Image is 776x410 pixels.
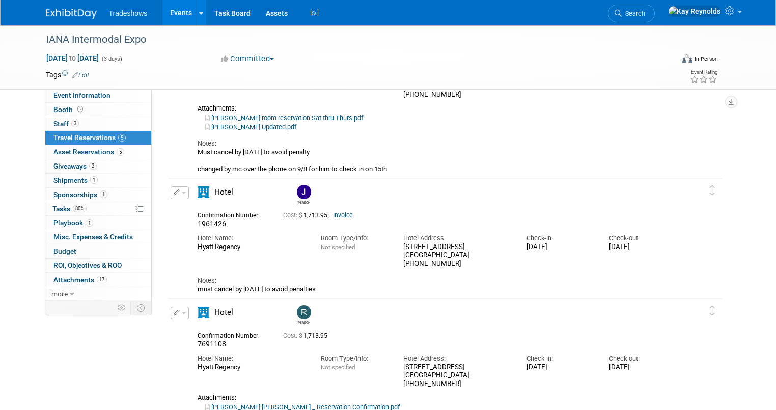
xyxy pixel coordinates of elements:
[321,354,388,363] div: Room Type/Info:
[53,162,97,170] span: Giveaways
[45,259,151,272] a: ROI, Objectives & ROO
[118,134,126,142] span: 5
[53,148,124,156] span: Asset Reservations
[46,70,89,80] td: Tags
[198,104,676,113] div: Attachments:
[53,261,122,269] span: ROI, Objectives & ROO
[101,56,122,62] span: (3 days)
[526,234,594,243] div: Check-in:
[53,247,76,255] span: Budget
[297,319,310,325] div: Rob Anatra
[198,234,306,243] div: Hotel Name:
[297,185,311,199] img: James Gully
[45,230,151,244] a: Misc. Expenses & Credits
[72,72,89,79] a: Edit
[526,354,594,363] div: Check-in:
[198,276,676,285] div: Notes:
[45,145,151,159] a: Asset Reservations5
[46,9,97,19] img: ExhibitDay
[294,305,312,325] div: Rob Anatra
[45,202,151,216] a: Tasks80%
[53,120,79,128] span: Staff
[53,190,107,199] span: Sponsorships
[198,186,209,198] i: Hotel
[690,70,717,75] div: Event Rating
[71,120,79,127] span: 3
[46,53,99,63] span: [DATE] [DATE]
[52,205,87,213] span: Tasks
[53,105,85,114] span: Booth
[45,103,151,117] a: Booth
[283,212,331,219] span: 1,713.95
[43,31,661,49] div: IANA Intermodal Expo
[45,159,151,173] a: Giveaways2
[297,199,310,205] div: James Gully
[198,340,226,348] span: 7691108
[403,363,511,389] div: [STREET_ADDRESS] [GEOGRAPHIC_DATA] [PHONE_NUMBER]
[198,243,306,252] div: Hyatt Regency
[45,216,151,230] a: Playbook1
[403,234,511,243] div: Hotel Address:
[45,89,151,102] a: Event Information
[198,148,676,173] div: Must cancel by [DATE] to avoid penalty changed by mc over the phone on 9/8 for him to check in on...
[609,243,676,252] div: [DATE]
[86,219,93,227] span: 1
[333,212,353,219] a: Invoice
[321,364,355,371] span: Not specified
[198,139,676,148] div: Notes:
[198,329,268,340] div: Confirmation Number:
[205,123,296,131] a: [PERSON_NAME] Updated.pdf
[682,54,692,63] img: Format-Inperson.png
[403,354,511,363] div: Hotel Address:
[694,55,718,63] div: In-Person
[214,187,233,197] span: Hotel
[198,394,676,402] div: Attachments:
[214,308,233,317] span: Hotel
[283,332,303,339] span: Cost: $
[45,287,151,301] a: more
[75,105,85,113] span: Booth not reserved yet
[90,176,98,184] span: 1
[668,6,721,17] img: Kay Reynolds
[130,301,151,314] td: Toggle Event Tabs
[45,273,151,287] a: Attachments17
[205,114,363,122] a: [PERSON_NAME] room reservation Sat thru Thurs.pdf
[609,363,676,372] div: [DATE]
[53,133,126,142] span: Travel Reservations
[710,306,715,316] i: Click and drag to move item
[294,185,312,205] div: James Gully
[198,285,676,293] div: must cancel by [DATE] to avoid penalties
[198,307,209,318] i: Hotel
[198,363,306,372] div: Hyatt Regency
[109,9,148,17] span: Tradeshows
[609,354,676,363] div: Check-out:
[45,244,151,258] a: Budget
[622,10,645,17] span: Search
[198,209,268,220] div: Confirmation Number:
[45,131,151,145] a: Travel Reservations5
[97,276,107,283] span: 17
[68,54,77,62] span: to
[53,233,133,241] span: Misc. Expenses & Credits
[217,53,278,64] button: Committed
[297,305,311,319] img: Rob Anatra
[321,243,355,251] span: Not specified
[53,218,93,227] span: Playbook
[45,174,151,187] a: Shipments1
[198,220,226,228] span: 1961426
[53,91,110,99] span: Event Information
[45,117,151,131] a: Staff3
[53,276,107,284] span: Attachments
[117,148,124,156] span: 5
[609,234,676,243] div: Check-out:
[198,354,306,363] div: Hotel Name:
[283,332,331,339] span: 1,713.95
[89,162,97,170] span: 2
[73,205,87,212] span: 80%
[321,234,388,243] div: Room Type/Info:
[100,190,107,198] span: 1
[283,212,303,219] span: Cost: $
[608,5,655,22] a: Search
[526,363,594,372] div: [DATE]
[403,243,511,268] div: [STREET_ADDRESS] [GEOGRAPHIC_DATA] [PHONE_NUMBER]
